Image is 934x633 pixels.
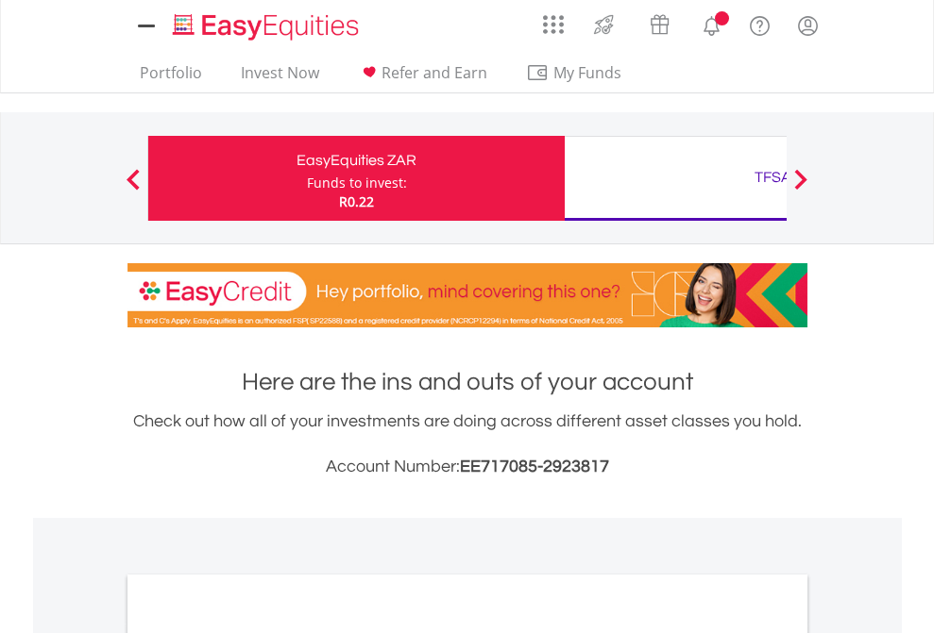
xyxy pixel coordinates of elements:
img: EasyCredit Promotion Banner [127,263,807,327]
a: Vouchers [632,5,688,40]
span: Refer and Earn [382,62,487,83]
h3: Account Number: [127,454,807,480]
a: AppsGrid [531,5,576,35]
a: Notifications [688,5,736,42]
span: My Funds [526,60,650,85]
a: Portfolio [132,63,210,92]
a: Invest Now [233,63,327,92]
img: thrive-v2.svg [588,9,620,40]
img: grid-menu-icon.svg [543,14,564,35]
a: FAQ's and Support [736,5,784,42]
button: Previous [114,178,152,197]
div: Funds to invest: [307,174,407,192]
a: My Profile [784,5,832,46]
div: EasyEquities ZAR [160,147,553,174]
span: R0.22 [339,192,374,210]
img: EasyEquities_Logo.png [169,11,366,42]
span: EE717085-2923817 [460,458,609,475]
img: vouchers-v2.svg [644,9,675,40]
h1: Here are the ins and outs of your account [127,365,807,399]
a: Refer and Earn [350,63,495,92]
div: Check out how all of your investments are doing across different asset classes you hold. [127,408,807,480]
a: Home page [165,5,366,42]
button: Next [782,178,820,197]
